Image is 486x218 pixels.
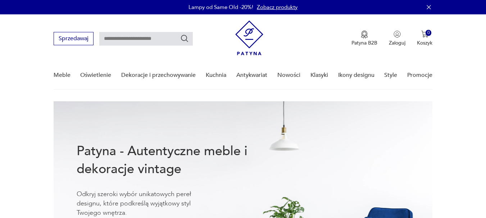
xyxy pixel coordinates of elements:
a: Kuchnia [206,61,226,89]
div: 0 [426,30,432,36]
p: Patyna B2B [351,40,377,46]
button: Sprzedawaj [54,32,94,45]
p: Odkryj szeroki wybór unikatowych pereł designu, które podkreślą wyjątkowy styl Twojego wnętrza. [77,190,213,218]
img: Ikona medalu [361,31,368,38]
button: 0Koszyk [417,31,432,46]
a: Sprzedawaj [54,37,94,42]
a: Meble [54,61,71,89]
a: Ikony designu [338,61,374,89]
p: Koszyk [417,40,432,46]
button: Szukaj [180,34,189,43]
p: Lampy od Same Old -20%! [189,4,253,11]
a: Zobacz produkty [257,4,297,11]
img: Ikonka użytkownika [394,31,401,38]
img: Ikona koszyka [421,31,428,38]
a: Oświetlenie [80,61,111,89]
a: Nowości [277,61,300,89]
a: Promocje [407,61,432,89]
a: Klasyki [310,61,328,89]
img: Patyna - sklep z meblami i dekoracjami vintage [235,20,263,55]
button: Patyna B2B [351,31,377,46]
a: Ikona medaluPatyna B2B [351,31,377,46]
button: Zaloguj [389,31,405,46]
p: Zaloguj [389,40,405,46]
h1: Patyna - Autentyczne meble i dekoracje vintage [77,142,271,178]
a: Style [384,61,397,89]
a: Dekoracje i przechowywanie [121,61,196,89]
a: Antykwariat [236,61,267,89]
